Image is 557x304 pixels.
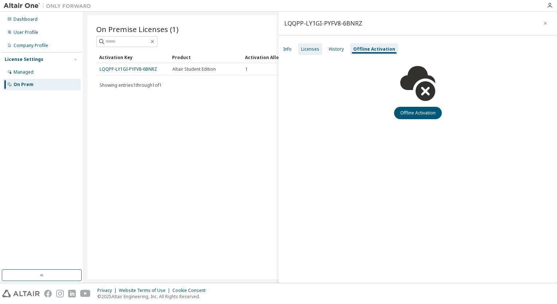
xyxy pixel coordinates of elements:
[172,51,239,63] div: Product
[80,290,91,297] img: youtube.svg
[13,69,34,75] div: Managed
[172,288,210,293] div: Cookie Consent
[99,51,166,63] div: Activation Key
[329,46,344,52] div: History
[68,290,76,297] img: linkedin.svg
[97,293,210,300] p: © 2025 Altair Engineering, Inc. All Rights Reserved.
[4,2,95,9] img: Altair One
[96,24,179,34] span: On Premise Licenses (1)
[245,66,248,72] span: 1
[100,66,157,72] a: LQQPP-LY1GI-PYFV8-6BNRZ
[2,290,40,297] img: altair_logo.svg
[119,288,172,293] div: Website Terms of Use
[44,290,52,297] img: facebook.svg
[301,46,319,52] div: Licenses
[13,82,34,87] div: On Prem
[13,16,38,22] div: Dashboard
[245,51,312,63] div: Activation Allowed
[283,46,292,52] div: Info
[13,30,38,35] div: User Profile
[5,56,43,62] div: License Settings
[353,46,395,52] div: Offline Activation
[97,288,119,293] div: Privacy
[100,82,162,88] span: Showing entries 1 through 1 of 1
[284,20,362,26] div: LQQPP-LY1GI-PYFV8-6BNRZ
[13,43,48,48] div: Company Profile
[172,66,216,72] span: Altair Student Edition
[56,290,64,297] img: instagram.svg
[394,107,442,119] button: Offline Activation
